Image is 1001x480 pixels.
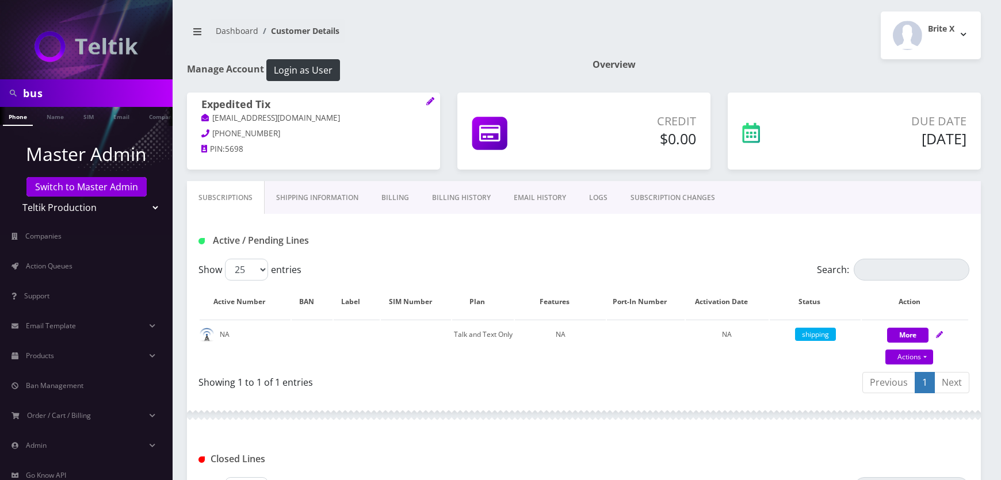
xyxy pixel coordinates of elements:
[619,181,727,214] a: SUBSCRIPTION CHANGES
[35,31,138,62] img: Teltik Production
[216,25,258,36] a: Dashboard
[686,285,769,318] th: Activation Date: activate to sort column ascending
[225,259,268,281] select: Showentries
[41,107,70,125] a: Name
[817,259,969,281] label: Search:
[201,144,225,155] a: PIN:
[593,59,981,70] h1: Overview
[915,372,935,393] a: 1
[515,285,606,318] th: Features: activate to sort column ascending
[25,231,62,241] span: Companies
[200,328,214,342] img: default.png
[26,440,47,450] span: Admin
[578,181,619,214] a: LOGS
[198,235,444,246] h1: Active / Pending Lines
[26,470,66,480] span: Go Know API
[26,381,83,390] span: Ban Management
[862,285,968,318] th: Action: activate to sort column ascending
[862,372,915,393] a: Previous
[198,371,575,389] div: Showing 1 to 1 of 1 entries
[187,59,575,81] h1: Manage Account
[27,410,91,420] span: Order / Cart / Billing
[452,320,514,366] td: Talk and Text Only
[198,454,444,464] h1: Closed Lines
[264,63,340,75] a: Login as User
[26,321,76,331] span: Email Template
[201,98,426,112] h1: Expedited Tix
[770,285,861,318] th: Status: activate to sort column ascending
[370,181,421,214] a: Billing
[212,128,280,139] span: [PHONE_NUMBER]
[421,181,502,214] a: Billing History
[108,107,135,125] a: Email
[187,181,265,214] a: Subscriptions
[452,285,514,318] th: Plan: activate to sort column ascending
[258,25,339,37] li: Customer Details
[823,130,966,147] h5: [DATE]
[381,285,451,318] th: SIM Number: activate to sort column ascending
[201,113,340,124] a: [EMAIL_ADDRESS][DOMAIN_NAME]
[26,261,72,271] span: Action Queues
[198,456,205,463] img: Closed Lines
[200,320,291,366] td: NA
[198,259,301,281] label: Show entries
[823,113,966,130] p: Due Date
[23,82,170,104] input: Search in Company
[198,238,205,244] img: Active / Pending Lines
[885,350,933,364] a: Actions
[265,181,370,214] a: Shipping Information
[515,320,606,366] td: NA
[502,181,578,214] a: EMAIL HISTORY
[854,259,969,281] input: Search:
[928,24,954,34] h2: Brite X
[607,285,684,318] th: Port-In Number: activate to sort column ascending
[187,19,575,52] nav: breadcrumb
[881,11,981,59] button: Brite X
[292,285,333,318] th: BAN: activate to sort column ascending
[934,372,969,393] a: Next
[572,113,696,130] p: Credit
[887,328,929,343] button: More
[722,329,732,339] span: NA
[3,107,33,126] a: Phone
[26,177,147,197] a: Switch to Master Admin
[78,107,100,125] a: SIM
[200,285,291,318] th: Active Number: activate to sort column ascending
[26,351,54,360] span: Products
[334,285,380,318] th: Label: activate to sort column ascending
[24,291,49,301] span: Support
[795,328,836,341] span: shipping
[572,130,696,147] h5: $0.00
[225,144,243,154] span: 5698
[143,107,182,125] a: Company
[266,59,340,81] button: Login as User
